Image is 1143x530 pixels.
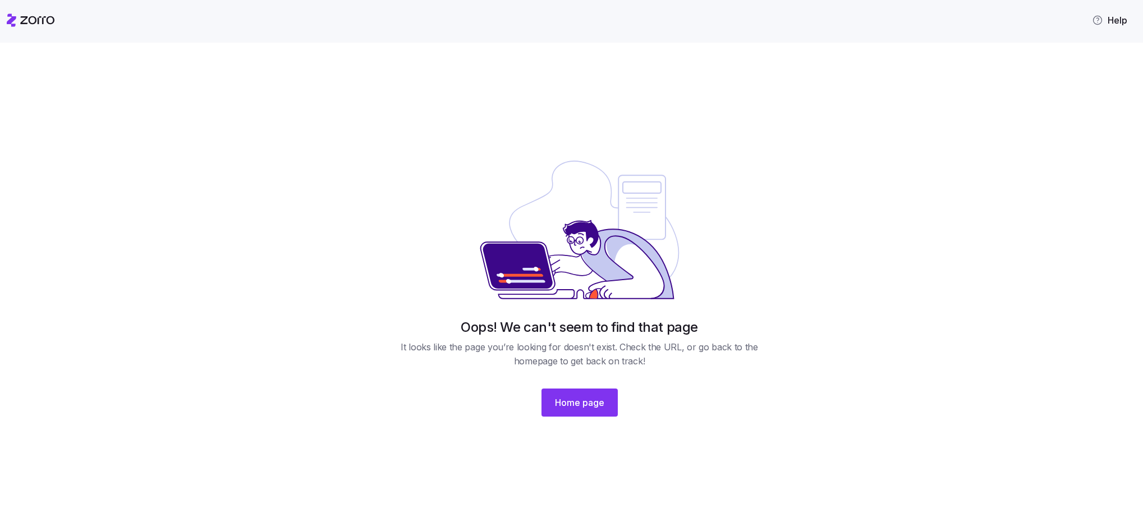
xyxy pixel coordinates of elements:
[461,318,697,336] h1: Oops! We can't seem to find that page
[1083,9,1136,31] button: Help
[541,389,618,417] button: Home page
[392,340,767,368] span: It looks like the page you’re looking for doesn't exist. Check the URL, or go back to the homepag...
[1092,13,1127,27] span: Help
[541,377,618,417] a: Home page
[555,396,604,409] span: Home page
